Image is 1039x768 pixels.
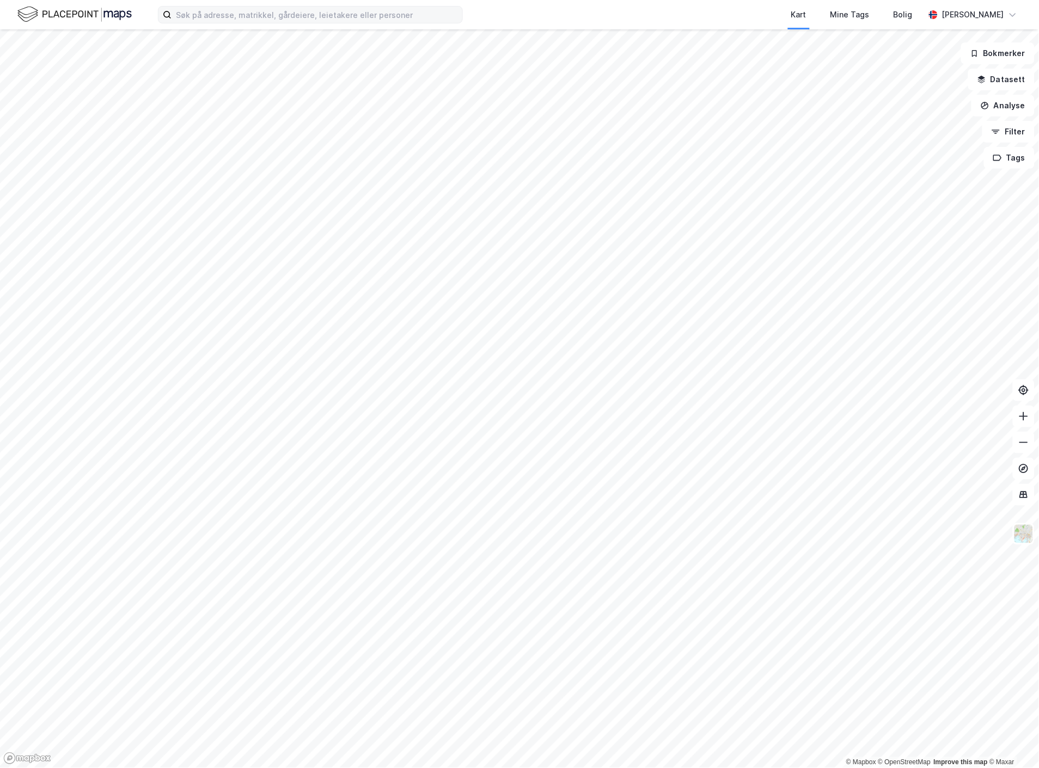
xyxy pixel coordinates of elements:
[968,69,1035,90] button: Datasett
[172,7,462,23] input: Søk på adresse, matrikkel, gårdeiere, leietakere eller personer
[846,759,876,766] a: Mapbox
[961,42,1035,64] button: Bokmerker
[934,759,988,766] a: Improve this map
[985,716,1039,768] iframe: Chat Widget
[830,8,870,21] div: Mine Tags
[894,8,913,21] div: Bolig
[984,147,1035,169] button: Tags
[3,752,51,765] a: Mapbox homepage
[942,8,1004,21] div: [PERSON_NAME]
[985,716,1039,768] div: Kontrollprogram for chat
[878,759,931,766] a: OpenStreetMap
[17,5,132,24] img: logo.f888ab2527a4732fd821a326f86c7f29.svg
[1013,524,1034,544] img: Z
[982,121,1035,143] button: Filter
[791,8,806,21] div: Kart
[971,95,1035,116] button: Analyse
